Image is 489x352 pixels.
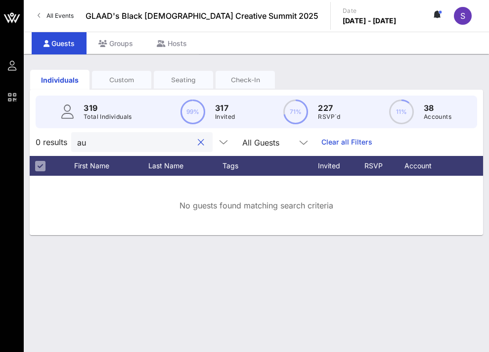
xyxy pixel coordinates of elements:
div: Hosts [145,32,199,54]
div: All Guests [236,132,315,152]
div: Individuals [30,75,89,85]
div: S [454,7,472,25]
span: S [460,11,465,21]
span: All Events [46,12,74,19]
p: RSVP`d [318,112,340,122]
p: 319 [84,102,132,114]
span: GLAAD's Black [DEMOGRAPHIC_DATA] Creative Summit 2025 [86,10,318,22]
div: Seating [154,75,213,85]
div: All Guests [242,138,279,147]
a: All Events [32,8,80,24]
p: 38 [424,102,451,114]
p: [DATE] - [DATE] [343,16,397,26]
div: Account [396,156,450,176]
div: Check-In [216,75,275,85]
div: Groups [87,32,145,54]
p: 317 [215,102,235,114]
p: 227 [318,102,340,114]
a: Clear all Filters [321,137,372,148]
button: clear icon [198,138,204,148]
div: Last Name [148,156,222,176]
div: Tags [222,156,307,176]
span: 0 results [36,136,67,148]
p: Accounts [424,112,451,122]
div: Custom [92,75,151,85]
div: First Name [74,156,148,176]
div: No guests found matching search criteria [30,176,483,235]
p: Invited [215,112,235,122]
p: Date [343,6,397,16]
div: RSVP [361,156,396,176]
div: Guests [32,32,87,54]
div: Invited [307,156,361,176]
p: Total Individuals [84,112,132,122]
